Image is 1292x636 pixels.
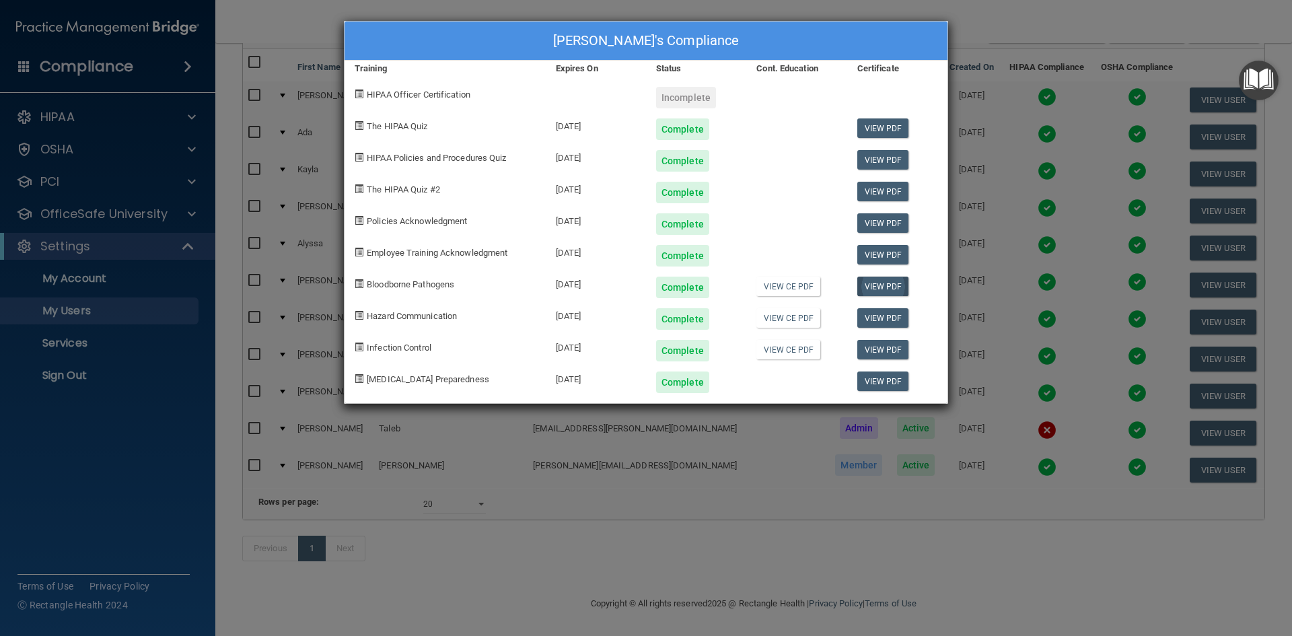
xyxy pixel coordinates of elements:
[546,330,646,361] div: [DATE]
[656,87,716,108] div: Incomplete
[857,213,909,233] a: View PDF
[847,61,947,77] div: Certificate
[646,61,746,77] div: Status
[857,118,909,138] a: View PDF
[345,22,947,61] div: [PERSON_NAME]'s Compliance
[546,140,646,172] div: [DATE]
[546,172,646,203] div: [DATE]
[367,90,470,100] span: HIPAA Officer Certification
[546,267,646,298] div: [DATE]
[857,245,909,264] a: View PDF
[367,153,506,163] span: HIPAA Policies and Procedures Quiz
[746,61,847,77] div: Cont. Education
[656,182,709,203] div: Complete
[656,340,709,361] div: Complete
[367,374,489,384] span: [MEDICAL_DATA] Preparedness
[1239,61,1279,100] button: Open Resource Center
[857,308,909,328] a: View PDF
[756,340,820,359] a: View CE PDF
[546,361,646,393] div: [DATE]
[367,248,507,258] span: Employee Training Acknowledgment
[546,235,646,267] div: [DATE]
[656,213,709,235] div: Complete
[367,216,467,226] span: Policies Acknowledgment
[656,150,709,172] div: Complete
[857,277,909,296] a: View PDF
[656,372,709,393] div: Complete
[367,279,454,289] span: Bloodborne Pathogens
[756,277,820,296] a: View CE PDF
[857,150,909,170] a: View PDF
[857,182,909,201] a: View PDF
[656,118,709,140] div: Complete
[857,372,909,391] a: View PDF
[367,343,431,353] span: Infection Control
[546,108,646,140] div: [DATE]
[656,308,709,330] div: Complete
[546,203,646,235] div: [DATE]
[656,245,709,267] div: Complete
[756,308,820,328] a: View CE PDF
[367,121,427,131] span: The HIPAA Quiz
[345,61,546,77] div: Training
[546,298,646,330] div: [DATE]
[656,277,709,298] div: Complete
[367,311,457,321] span: Hazard Communication
[546,61,646,77] div: Expires On
[367,184,440,195] span: The HIPAA Quiz #2
[857,340,909,359] a: View PDF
